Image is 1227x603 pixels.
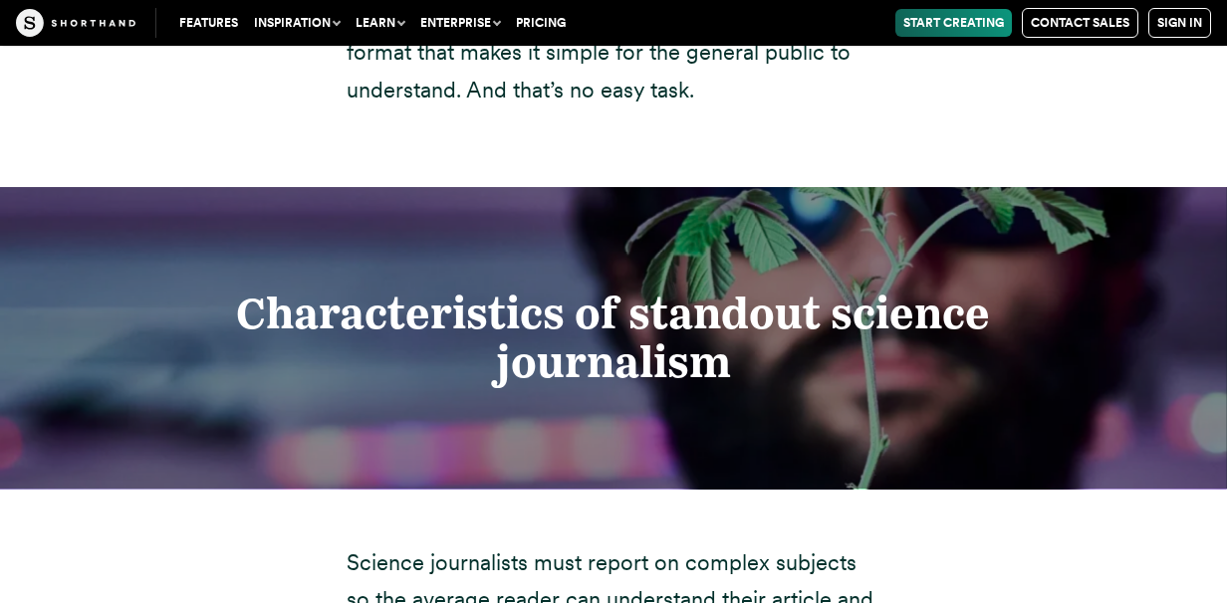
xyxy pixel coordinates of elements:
a: Start Creating [895,9,1012,37]
img: The Craft [16,9,135,37]
button: Enterprise [412,9,508,37]
button: Inspiration [246,9,348,37]
a: Contact Sales [1022,8,1138,38]
a: Sign in [1148,8,1211,38]
a: Pricing [508,9,574,37]
strong: Characteristics of standout science journalism [236,287,990,387]
a: Features [171,9,246,37]
button: Learn [348,9,412,37]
